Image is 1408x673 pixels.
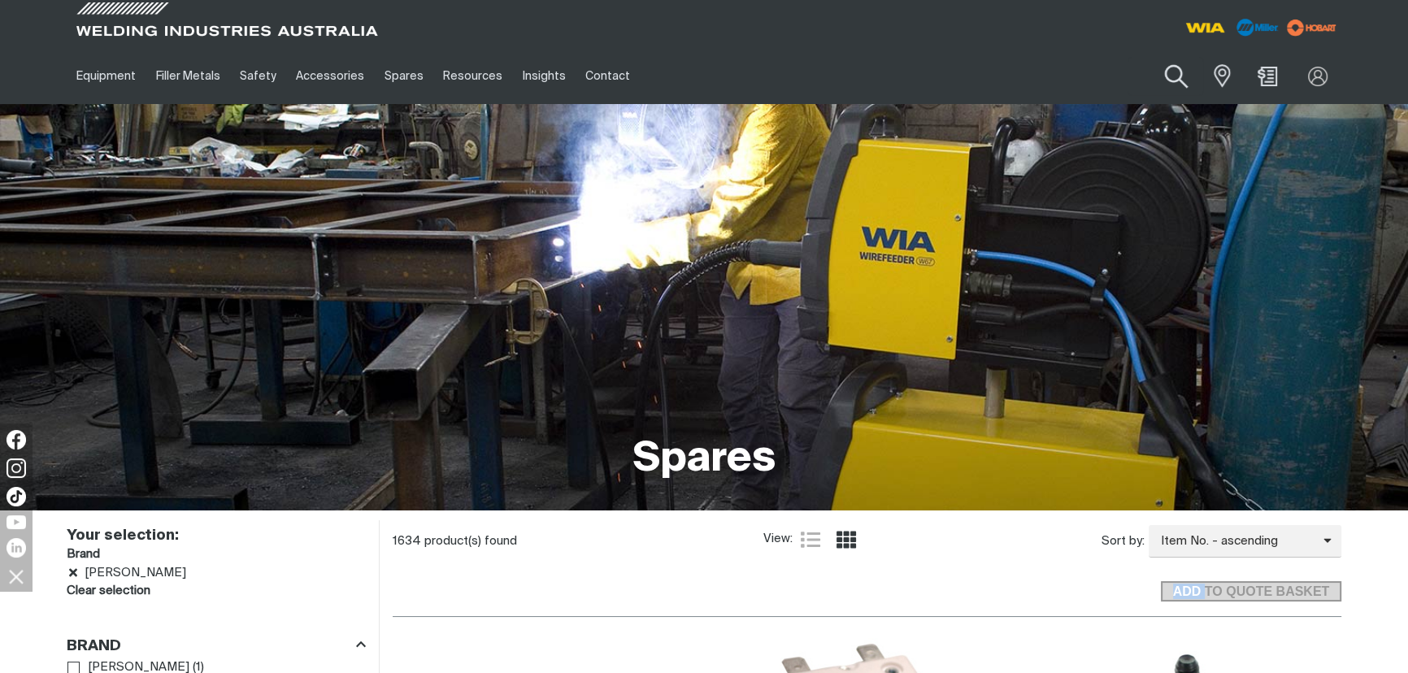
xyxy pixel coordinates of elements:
[67,637,121,656] h3: Brand
[146,48,229,104] a: Filler Metals
[67,545,366,564] h3: Brand
[67,635,366,657] div: Brand
[1128,57,1203,95] input: Product name or item number...
[7,487,26,506] img: TikTok
[375,48,433,104] a: Spares
[1143,54,1209,100] button: Search products
[424,535,517,547] span: product(s) found
[67,567,80,579] a: Remove Miller
[1161,581,1341,602] button: Add selected products to the shopping cart
[2,562,30,590] img: hide socials
[67,582,150,601] a: Clear filters selection
[1255,67,1281,86] a: Shopping cart (0 product(s))
[286,48,374,104] a: Accessories
[433,48,512,104] a: Resources
[393,520,1341,562] section: Product list controls
[1102,532,1145,551] span: Sort by:
[1149,532,1323,551] span: Item No. - ascending
[512,48,575,104] a: Insights
[7,458,26,478] img: Instagram
[1162,581,1340,602] span: ADD TO QUOTE BASKET
[633,433,776,486] h1: Spares
[67,563,366,582] li: Miller
[576,48,640,104] a: Contact
[85,564,186,581] span: Miller
[7,538,26,558] img: LinkedIn
[393,562,1341,607] section: Add to cart control
[7,515,26,529] img: YouTube
[67,48,1023,104] nav: Main
[763,530,793,549] span: View:
[393,533,763,549] div: 1634
[1282,15,1341,40] img: miller
[67,527,359,545] h2: Your selection:
[801,530,820,549] a: List view
[7,430,26,449] img: Facebook
[230,48,286,104] a: Safety
[67,48,146,104] a: Equipment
